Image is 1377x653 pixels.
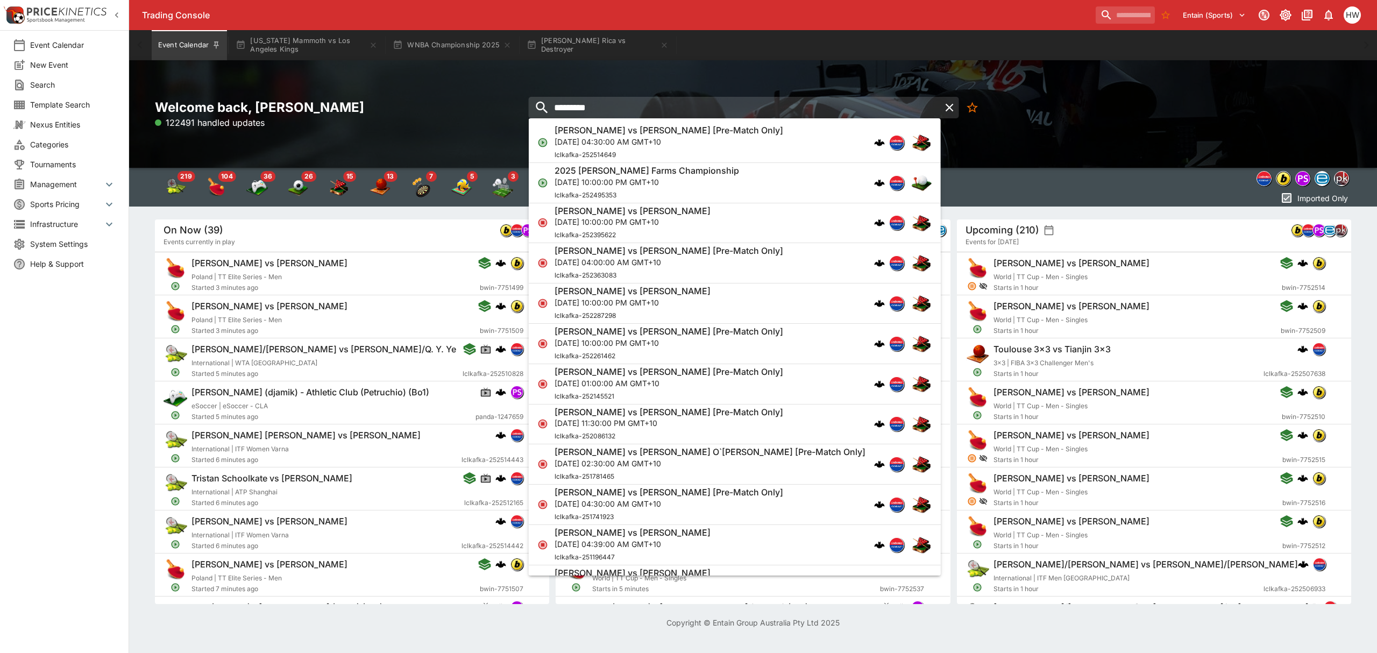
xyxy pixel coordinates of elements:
span: Events currently in play [164,237,235,247]
img: lclkafka.png [511,429,523,441]
span: Poland | TT Elite Series - Men [191,316,282,324]
p: 122491 handled updates [155,116,265,129]
span: Starts in 1 hour [993,368,1264,379]
svg: Open [973,367,982,377]
img: lclkafka.png [1257,172,1271,186]
img: snooker.png [911,494,932,515]
div: Basketball [369,176,391,198]
img: snooker [328,176,350,198]
img: lclkafka.png [1302,224,1314,236]
span: lclkafka-252495353 [555,191,616,199]
img: lclkafka.png [890,457,904,471]
span: bwin-7752514 [1282,282,1325,293]
span: System Settings [30,238,116,250]
img: bwin.png [500,224,512,236]
div: cerberus [874,379,885,389]
h6: [PERSON_NAME] vs [PERSON_NAME] [191,258,347,269]
img: pandascore.png [522,224,534,236]
img: pricekinetics.png [1335,172,1348,186]
img: snooker.png [911,333,932,354]
img: pandascore.png [511,386,523,398]
h6: 2025 [PERSON_NAME] Farms Championship [555,165,739,176]
img: snooker.png [911,132,932,153]
div: bwin [1312,257,1325,269]
img: bwin.png [1291,224,1303,236]
span: 26 [301,171,316,182]
div: cerberus [874,338,885,349]
svg: Hidden [978,282,987,290]
button: Imported Only [1277,189,1351,207]
img: logo-cerberus.svg [874,258,885,268]
div: Harrison Walker [1344,6,1361,24]
img: lclkafka.png [890,538,904,552]
h6: Toulouse 3x3 vs Tianjin 3x3 [993,344,1111,355]
img: tennis.png [966,601,989,624]
h6: PSG (WyczeS) - [PERSON_NAME] (Ostat) (Bo1) [191,602,383,613]
img: table_tennis.png [966,515,989,538]
div: lclkafka [889,215,904,230]
img: lclkafka.png [890,498,904,512]
img: lclkafka.png [890,417,904,431]
img: lclkafka.png [1324,601,1336,613]
div: betradar [1323,224,1336,237]
div: cerberus [874,258,885,268]
img: snooker.png [911,534,932,556]
span: lclkafka-252145521 [555,392,614,400]
img: table_tennis.png [164,257,187,280]
img: PriceKinetics [27,8,107,16]
img: lclkafka.png [890,256,904,270]
img: logo-cerberus.svg [495,301,506,311]
span: 36 [260,171,275,182]
img: logo-cerberus.svg [1297,473,1308,484]
img: tennis.png [164,472,187,495]
span: lclkafka-252510828 [463,368,523,379]
span: lclkafka-252395622 [555,231,616,239]
svg: Closed [537,217,548,228]
span: bwin-7752537 [880,584,924,594]
span: Management [30,179,103,190]
div: cerberus [495,301,506,311]
h6: [PERSON_NAME] vs [PERSON_NAME] [555,286,711,297]
div: betradar [1315,171,1330,186]
div: bwin [510,257,523,269]
h6: [PERSON_NAME]/[PERSON_NAME] vs [PERSON_NAME]/Q. Y. Ye [191,344,456,355]
img: logo-cerberus.svg [495,344,506,354]
span: Starts in 1 hour [993,282,1282,293]
h6: [PERSON_NAME] vs [PERSON_NAME] [191,559,347,570]
button: Event Calendar [152,30,227,60]
img: snooker.png [911,413,932,435]
img: table_tennis.png [966,257,989,280]
p: [DATE] 10:00:00 PM GMT+10 [555,176,739,188]
h6: [PERSON_NAME] vs [PERSON_NAME] [993,473,1149,484]
span: Started 3 minutes ago [191,282,480,293]
img: badminton [492,176,513,198]
img: lclkafka.png [890,337,904,351]
img: logo-cerberus.svg [495,559,506,570]
img: darts [410,176,431,198]
div: lclkafka [510,224,523,237]
img: tennis.png [164,343,187,366]
button: Harrison Walker [1340,3,1364,27]
span: Started 5 minutes ago [191,368,463,379]
div: lclkafka [1302,224,1315,237]
img: logo-cerberus.svg [495,473,506,484]
div: pricekinetics [1334,171,1349,186]
span: lclkafka-252363083 [555,271,616,279]
img: logo-cerberus.svg [874,137,885,148]
img: esports.png [564,601,588,624]
img: bwin.png [1313,300,1325,312]
div: lclkafka [1257,171,1272,186]
img: logo-cerberus.svg [874,499,885,510]
span: World | TT Cup - Men - Singles [993,273,1088,281]
h6: [PERSON_NAME] [PERSON_NAME] vs [PERSON_NAME] [191,430,421,441]
h6: Tristan Schoolkate vs [PERSON_NAME] [191,473,352,484]
img: basketball.png [966,343,989,366]
img: bwin.png [511,257,523,269]
svg: Open [171,367,180,377]
img: esports.png [164,386,187,409]
svg: Open [171,281,180,291]
p: [DATE] 04:00:00 AM GMT+10 [555,257,783,268]
div: pandascore [1295,171,1310,186]
img: lclkafka.png [1313,343,1325,355]
img: volleyball [451,176,472,198]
